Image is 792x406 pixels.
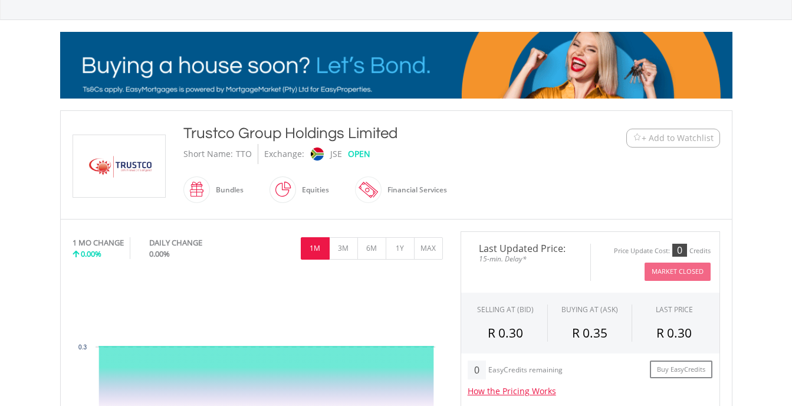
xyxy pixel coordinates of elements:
span: 0.00% [81,248,101,259]
div: Trustco Group Holdings Limited [183,123,554,144]
div: DAILY CHANGE [149,237,242,248]
span: R 0.30 [656,325,692,341]
div: Credits [689,247,711,256]
div: LAST PRICE [656,304,693,315]
div: EasyCredits remaining [488,366,563,376]
div: TTO [236,144,252,164]
div: Short Name: [183,144,233,164]
a: How the Pricing Works [468,385,556,397]
div: OPEN [348,144,370,164]
div: 0 [468,361,486,379]
button: 1M [301,237,330,260]
button: 6M [357,237,386,260]
button: MAX [414,237,443,260]
div: Exchange: [264,144,304,164]
span: R 0.35 [572,325,607,341]
div: JSE [330,144,342,164]
button: 3M [329,237,358,260]
div: Bundles [210,176,244,204]
button: Market Closed [645,263,711,281]
div: Price Update Cost: [614,247,670,256]
div: 0 [672,244,687,257]
span: BUYING AT (ASK) [561,304,618,315]
span: Last Updated Price: [470,244,581,253]
img: EQU.ZA.TTO.png [75,135,163,197]
text: 0.3 [78,344,87,351]
div: Equities [296,176,329,204]
span: R 0.30 [488,325,523,341]
div: Financial Services [382,176,447,204]
button: 1Y [386,237,415,260]
button: Watchlist + Add to Watchlist [626,129,720,148]
a: Buy EasyCredits [650,361,712,379]
img: Watchlist [633,133,642,142]
img: EasyMortage Promotion Banner [60,32,732,99]
span: 15-min. Delay* [470,253,581,264]
span: + Add to Watchlist [642,132,714,144]
span: 0.00% [149,248,170,259]
div: 1 MO CHANGE [73,237,124,248]
div: SELLING AT (BID) [477,304,534,315]
img: jse.png [310,148,323,161]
